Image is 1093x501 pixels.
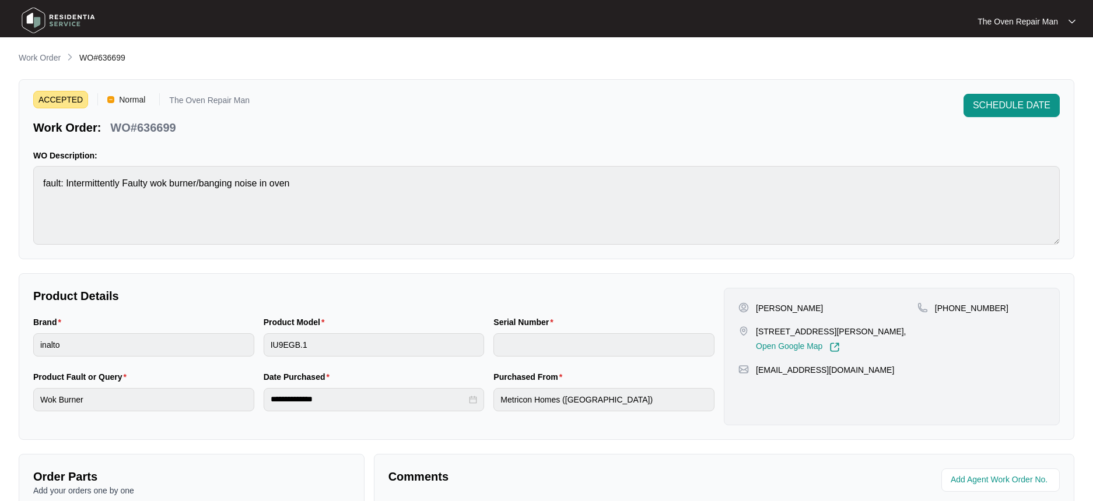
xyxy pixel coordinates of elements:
span: SCHEDULE DATE [973,98,1050,112]
a: Work Order [16,52,63,65]
p: Work Order: [33,119,101,136]
span: Normal [114,91,150,108]
img: map-pin [738,326,749,336]
p: The Oven Repair Man [978,16,1058,27]
p: [PERSON_NAME] [756,302,823,314]
p: Add your orders one by one [33,485,350,496]
img: map-pin [738,364,749,375]
label: Brand [33,316,66,328]
input: Product Model [264,333,485,357]
p: Product Details [33,288,714,304]
img: residentia service logo [17,3,99,38]
span: ACCEPTED [33,91,88,108]
img: user-pin [738,302,749,313]
p: [STREET_ADDRESS][PERSON_NAME], [756,326,906,337]
p: Order Parts [33,468,350,485]
img: chevron-right [65,52,75,62]
button: SCHEDULE DATE [964,94,1060,117]
p: WO Description: [33,150,1060,161]
a: Open Google Map [756,342,840,352]
input: Add Agent Work Order No. [951,473,1053,487]
img: Link-External [829,342,840,352]
input: Date Purchased [271,393,467,405]
label: Product Fault or Query [33,371,131,383]
p: The Oven Repair Man [169,96,250,108]
p: [PHONE_NUMBER] [935,302,1008,314]
img: map-pin [917,302,928,313]
img: dropdown arrow [1069,19,1076,24]
img: Vercel Logo [107,96,114,103]
p: WO#636699 [110,119,176,136]
label: Serial Number [493,316,558,328]
label: Purchased From [493,371,567,383]
input: Serial Number [493,333,714,357]
label: Date Purchased [264,371,334,383]
input: Brand [33,333,254,357]
input: Purchased From [493,388,714,411]
label: Product Model [264,316,330,328]
input: Product Fault or Query [33,388,254,411]
p: Comments [388,468,716,485]
span: WO#636699 [79,53,125,62]
p: Work Order [19,52,61,63]
p: [EMAIL_ADDRESS][DOMAIN_NAME] [756,364,894,376]
textarea: fault: Intermittently Faulty wok burner/banging noise in oven [33,166,1060,245]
